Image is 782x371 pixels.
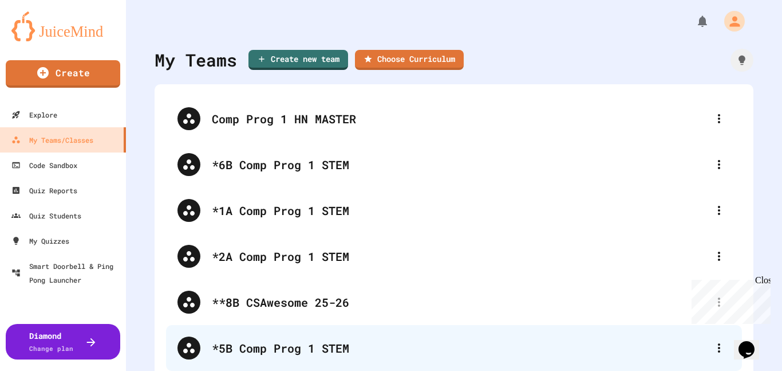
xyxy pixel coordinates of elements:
[11,209,81,222] div: Quiz Students
[11,11,114,41] img: logo-orange.svg
[166,279,742,325] div: **8B CSAwesome 25-26
[212,202,708,219] div: *1A Comp Prog 1 STEM
[29,344,73,353] span: Change plan
[248,50,348,70] a: Create new team
[212,248,708,265] div: *2A Comp Prog 1 STEM
[212,110,708,127] div: Comp Prog 1 HN MASTER
[674,11,712,31] div: My Notifications
[730,49,753,72] div: How it works
[6,324,120,360] button: DiamondChange plan
[355,50,464,70] a: Choose Curriculum
[5,5,79,73] div: Chat with us now!Close
[11,108,57,122] div: Explore
[734,325,771,360] iframe: chat widget
[11,234,69,248] div: My Quizzes
[11,158,77,172] div: Code Sandbox
[6,60,120,88] a: Create
[166,188,742,233] div: *1A Comp Prog 1 STEM
[687,275,771,324] iframe: chat widget
[166,142,742,188] div: *6B Comp Prog 1 STEM
[712,8,748,34] div: My Account
[11,259,121,287] div: Smart Doorbell & Ping Pong Launcher
[11,183,77,197] div: Quiz Reports
[166,325,742,371] div: *5B Comp Prog 1 STEM
[11,133,93,147] div: My Teams/Classes
[212,294,708,311] div: **8B CSAwesome 25-26
[29,330,73,354] div: Diamond
[166,233,742,279] div: *2A Comp Prog 1 STEM
[155,47,237,73] div: My Teams
[212,339,708,357] div: *5B Comp Prog 1 STEM
[212,156,708,173] div: *6B Comp Prog 1 STEM
[166,96,742,142] div: Comp Prog 1 HN MASTER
